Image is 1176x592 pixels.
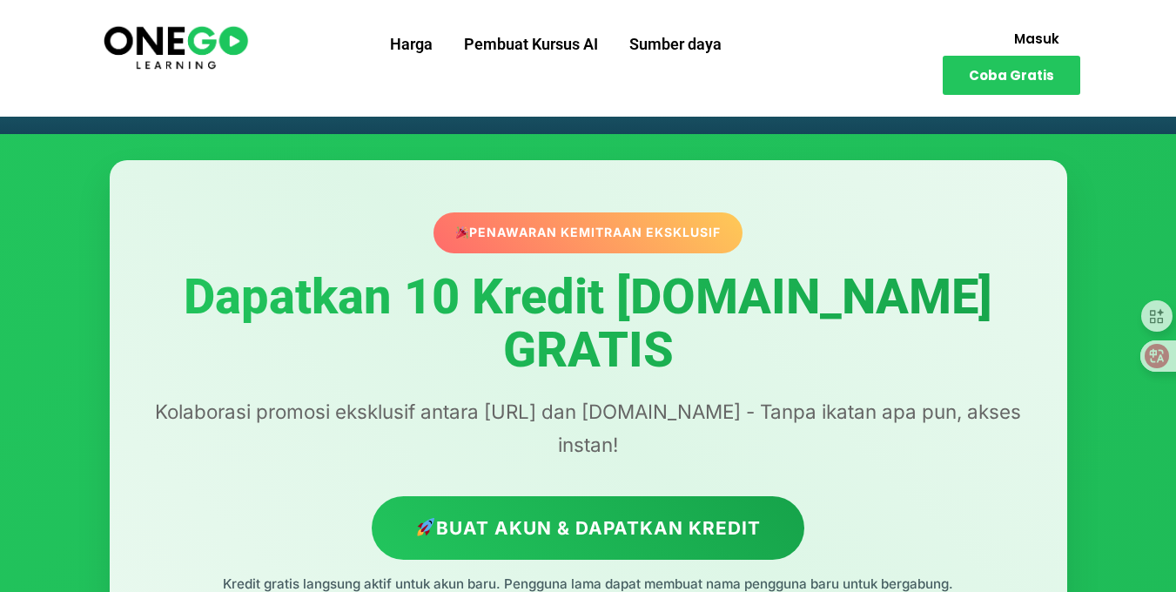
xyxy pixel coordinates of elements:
a: 🚀Buat Akun & Dapatkan Kredit [372,496,804,560]
a: Pembuat Kursus AI [448,22,614,67]
font: Coba Gratis [969,66,1054,84]
font: Pembuat Kursus AI [464,35,598,53]
a: Coba Gratis [943,56,1080,95]
font: Penawaran Kemitraan Eksklusif [450,225,725,240]
font: Kolaborasi promosi eksklusif antara [URL] dan [DOMAIN_NAME] - Tanpa ikatan apa pun, akses instan! [155,400,1021,456]
font: Masuk [1014,30,1059,48]
font: Dapatkan 10 Kredit [DOMAIN_NAME] GRATIS [184,268,992,380]
font: Harga [390,35,433,53]
font: Buat Akun & Dapatkan Kredit [415,517,761,539]
img: 🎉 [451,225,464,239]
img: 🚀 [417,518,435,536]
a: Harga [374,22,448,67]
font: Kredit gratis langsung aktif untuk akun baru. Pengguna lama dapat membuat nama pengguna baru untu... [223,575,953,592]
a: Masuk [993,22,1080,56]
a: Sumber daya [614,22,737,67]
font: Sumber daya [629,35,722,53]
